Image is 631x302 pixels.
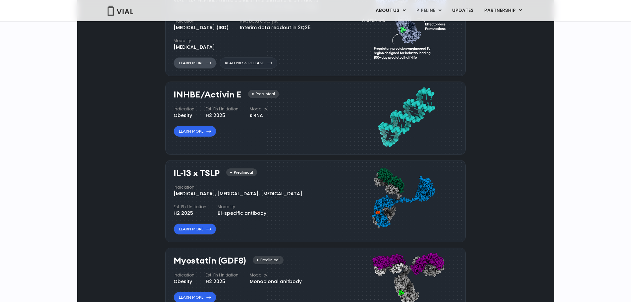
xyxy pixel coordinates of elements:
div: Bi-specific antibody [218,210,266,217]
a: ABOUT USMenu Toggle [370,5,411,16]
div: Obesity [174,112,194,119]
h4: Modality [218,204,266,210]
div: [MEDICAL_DATA] [174,44,215,51]
a: Learn More [174,223,216,235]
a: Learn More [174,57,216,69]
div: Interim data readout in 2Q25 [240,24,311,31]
h4: Est. Ph I Initiation [174,204,206,210]
div: Obesity [174,278,194,285]
div: H2 2025 [206,278,238,285]
a: PIPELINEMenu Toggle [411,5,447,16]
h4: Indication [174,272,194,278]
div: H2 2025 [174,210,206,217]
a: UPDATES [447,5,479,16]
div: Monoclonal anitbody [250,278,302,285]
h4: Indication [174,18,229,24]
div: siRNA [250,112,267,119]
h3: INHBE/Activin E [174,90,241,99]
a: PARTNERSHIPMenu Toggle [479,5,527,16]
h3: Myostatin (GDF8) [174,256,246,266]
h4: Modality [174,38,215,44]
h4: Next Data Catalyst [240,18,311,24]
h4: Indication [174,106,194,112]
img: Vial Logo [107,6,133,16]
div: H2 2025 [206,112,238,119]
div: [MEDICAL_DATA] (IBD) [174,24,229,31]
div: Preclinical [248,90,279,98]
h4: Indication [174,184,302,190]
a: Learn More [174,126,216,137]
h4: Est. Ph I Initiation [206,272,238,278]
h3: IL-13 x TSLP [174,168,220,178]
div: [MEDICAL_DATA], [MEDICAL_DATA], [MEDICAL_DATA] [174,190,302,197]
h4: Modality [250,106,267,112]
div: Preclinical [253,256,284,264]
a: Read Press Release [220,57,277,69]
h4: Est. Ph I Initiation [206,106,238,112]
h4: Modality [250,272,302,278]
div: Preclinical [226,168,257,177]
